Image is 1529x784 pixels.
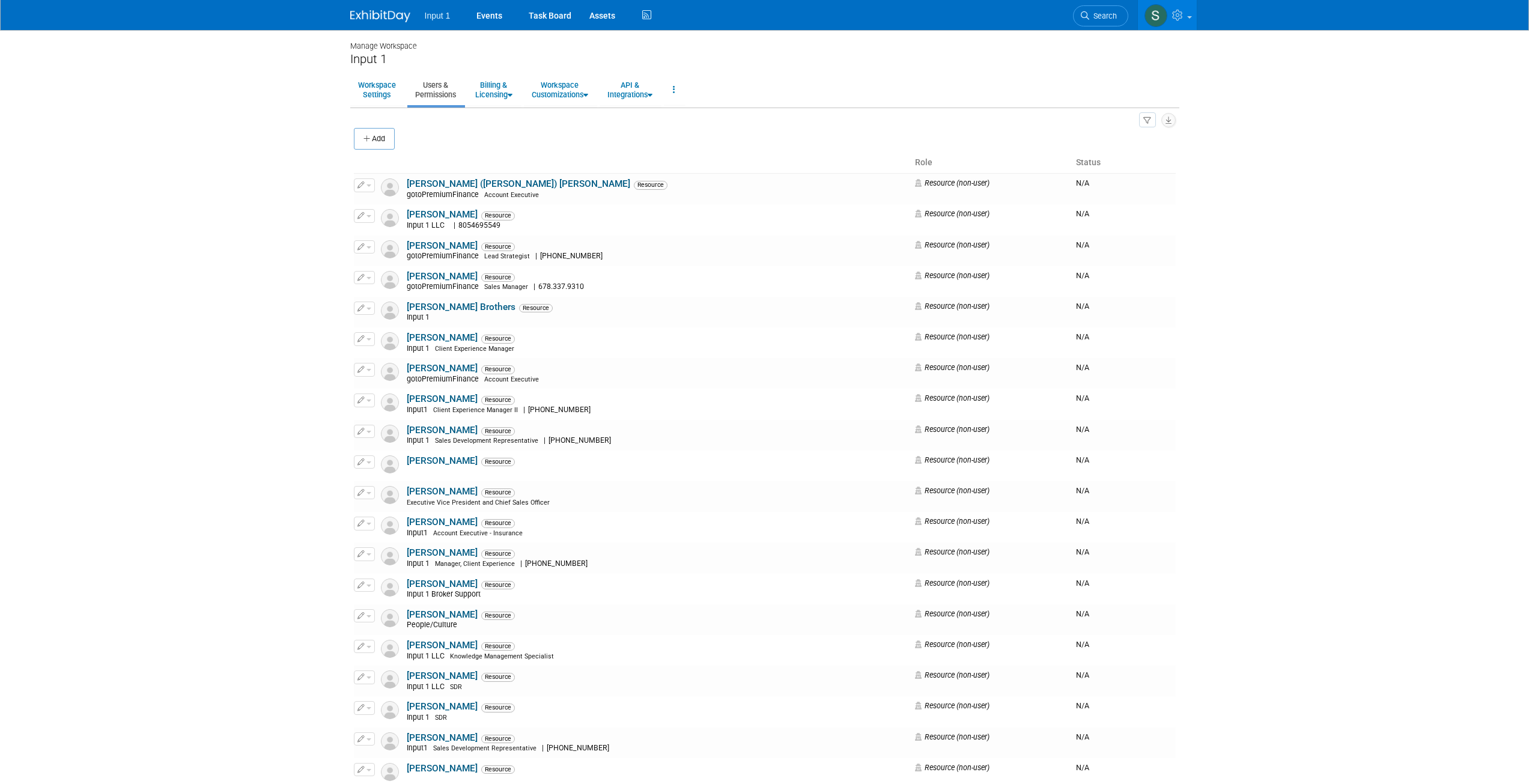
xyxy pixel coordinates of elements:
[407,529,431,537] span: Input1
[354,128,395,150] button: Add
[350,10,410,22] img: ExhibitDay
[1076,240,1089,249] span: N/A
[915,670,989,679] span: Resource (non-user)
[407,75,464,105] a: Users &Permissions
[407,701,478,712] a: [PERSON_NAME]
[546,436,615,445] span: [PHONE_NUMBER]
[381,425,399,443] img: Resource
[407,763,478,774] a: [PERSON_NAME]
[381,517,399,535] img: Resource
[407,282,482,291] span: gotoPremiumFinance
[407,732,478,743] a: [PERSON_NAME]
[915,763,989,772] span: Resource (non-user)
[381,394,399,412] img: Resource
[537,252,606,260] span: [PHONE_NUMBER]
[435,345,514,353] span: Client Experience Manager
[544,436,546,445] span: |
[519,304,553,312] span: Resource
[634,181,667,189] span: Resource
[915,209,989,218] span: Resource (non-user)
[481,703,515,712] span: Resource
[433,529,523,537] span: Account Executive - Insurance
[1089,11,1117,20] span: Search
[407,406,431,414] span: Input1
[915,425,989,434] span: Resource (non-user)
[481,365,515,374] span: Resource
[481,673,515,681] span: Resource
[381,363,399,381] img: Resource
[407,486,478,497] a: [PERSON_NAME]
[381,701,399,719] img: Resource
[1076,486,1089,495] span: N/A
[1073,5,1128,26] a: Search
[1076,701,1089,710] span: N/A
[407,579,478,589] a: [PERSON_NAME]
[1071,153,1175,173] th: Status
[915,609,989,618] span: Resource (non-user)
[454,221,455,229] span: |
[1076,517,1089,526] span: N/A
[407,302,515,312] a: [PERSON_NAME] Brothers
[481,735,515,743] span: Resource
[425,11,451,20] span: Input 1
[1076,209,1089,218] span: N/A
[915,332,989,341] span: Resource (non-user)
[381,609,399,627] img: Resource
[915,455,989,464] span: Resource (non-user)
[407,332,478,343] a: [PERSON_NAME]
[381,455,399,473] img: Resource
[915,640,989,649] span: Resource (non-user)
[350,30,1179,52] div: Manage Workspace
[481,642,515,651] span: Resource
[381,732,399,750] img: Resource
[1076,640,1089,649] span: N/A
[915,302,989,311] span: Resource (non-user)
[407,178,630,189] a: [PERSON_NAME] ([PERSON_NAME]) [PERSON_NAME]
[915,579,989,588] span: Resource (non-user)
[435,714,447,722] span: SDR
[1076,302,1089,311] span: N/A
[407,670,478,681] a: [PERSON_NAME]
[481,765,515,774] span: Resource
[1076,732,1089,741] span: N/A
[915,363,989,372] span: Resource (non-user)
[455,221,504,229] span: 8054695549
[522,559,591,568] span: [PHONE_NUMBER]
[915,394,989,403] span: Resource (non-user)
[533,282,535,291] span: |
[407,640,478,651] a: [PERSON_NAME]
[535,282,588,291] span: 678.337.9310
[1076,425,1089,434] span: N/A
[350,75,404,105] a: WorkspaceSettings
[915,732,989,741] span: Resource (non-user)
[523,406,525,414] span: |
[481,211,515,220] span: Resource
[381,486,399,504] img: Resource
[544,744,613,752] span: [PHONE_NUMBER]
[407,209,478,220] a: [PERSON_NAME]
[1076,455,1089,464] span: N/A
[435,560,515,568] span: Manager, Client Experience
[407,547,478,558] a: [PERSON_NAME]
[481,427,515,436] span: Resource
[407,252,482,260] span: gotoPremiumFinance
[1076,609,1089,618] span: N/A
[407,425,478,436] a: [PERSON_NAME]
[600,75,660,105] a: API &Integrations
[915,271,989,280] span: Resource (non-user)
[407,682,448,691] span: Input 1 LLC
[484,252,530,260] span: Lead Strategist
[381,240,399,258] img: Resource
[484,283,528,291] span: Sales Manager
[520,559,522,568] span: |
[407,713,433,722] span: Input 1
[484,191,539,199] span: Account Executive
[450,652,554,660] span: Knowledge Management Specialist
[1076,763,1089,772] span: N/A
[1076,670,1089,679] span: N/A
[407,517,478,527] a: [PERSON_NAME]
[1076,332,1089,341] span: N/A
[407,559,433,568] span: Input 1
[381,579,399,597] img: Resource
[407,455,478,466] a: [PERSON_NAME]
